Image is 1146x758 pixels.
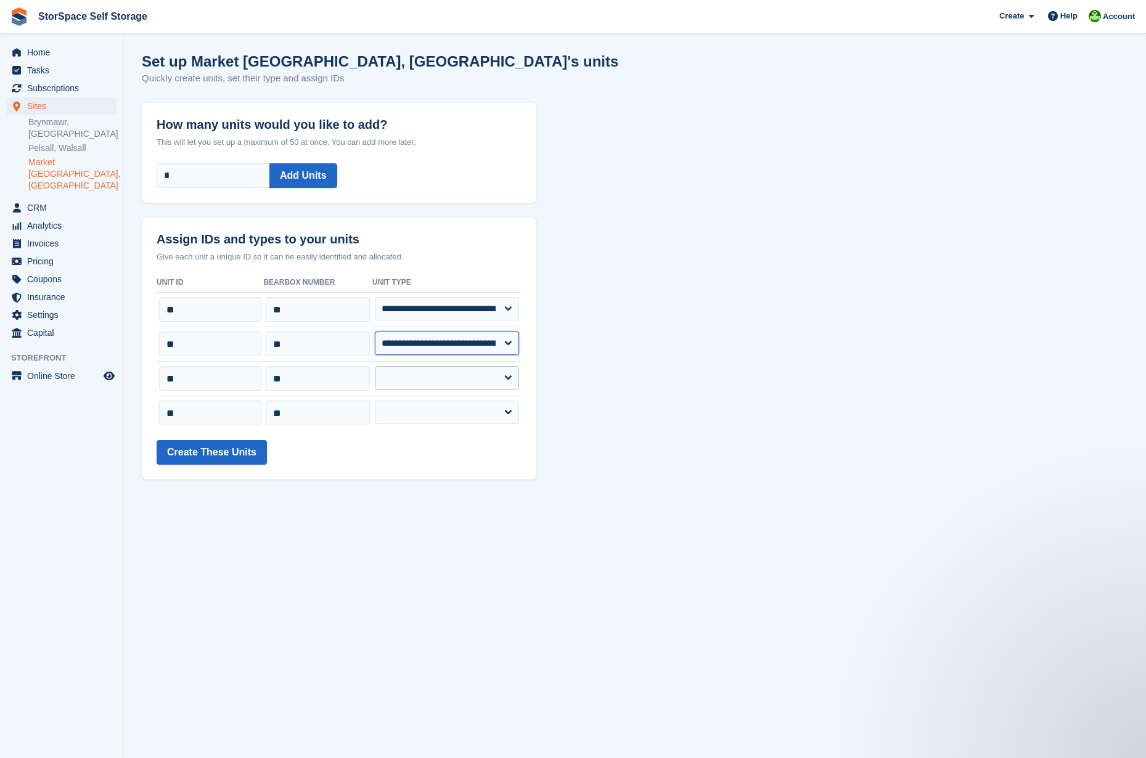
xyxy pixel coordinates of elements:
[27,235,101,252] span: Invoices
[6,324,117,341] a: menu
[27,324,101,341] span: Capital
[10,7,28,26] img: stora-icon-8386f47178a22dfd0bd8f6a31ec36ba5ce8667c1dd55bd0f319d3a0aa187defe.svg
[6,306,117,324] a: menu
[6,235,117,252] a: menu
[1089,10,1101,22] img: Jon Pace
[27,79,101,97] span: Subscriptions
[6,271,117,288] a: menu
[372,273,522,293] th: Unit Type
[6,199,117,216] a: menu
[27,62,101,79] span: Tasks
[27,253,101,270] span: Pricing
[27,306,101,324] span: Settings
[6,97,117,115] a: menu
[157,440,267,465] button: Create These Units
[27,199,101,216] span: CRM
[102,369,117,383] a: Preview store
[157,251,522,263] p: Give each unit a unique ID so it can be easily identified and allocated.
[269,163,337,188] button: Add Units
[6,217,117,234] a: menu
[157,136,522,149] p: This will let you set up a maximum of 50 at once. You can add more later.
[263,273,372,293] th: BearBox Number
[1060,10,1078,22] span: Help
[27,217,101,234] span: Analytics
[157,232,359,247] strong: Assign IDs and types to your units
[142,53,618,70] h1: Set up Market [GEOGRAPHIC_DATA], [GEOGRAPHIC_DATA]'s units
[27,367,101,385] span: Online Store
[157,273,263,293] th: Unit ID
[28,157,117,192] a: Market [GEOGRAPHIC_DATA], [GEOGRAPHIC_DATA]
[999,10,1024,22] span: Create
[157,103,522,132] label: How many units would you like to add?
[6,253,117,270] a: menu
[27,44,101,61] span: Home
[33,6,152,26] a: StorSpace Self Storage
[6,44,117,61] a: menu
[6,367,117,385] a: menu
[27,271,101,288] span: Coupons
[142,71,536,86] p: Quickly create units, set their type and assign IDs
[28,142,117,154] a: Pelsall, Walsall
[1103,10,1135,23] span: Account
[6,288,117,306] a: menu
[6,79,117,97] a: menu
[27,97,101,115] span: Sites
[11,352,123,364] span: Storefront
[28,116,117,140] a: Brynmawr, [GEOGRAPHIC_DATA]
[6,62,117,79] a: menu
[27,288,101,306] span: Insurance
